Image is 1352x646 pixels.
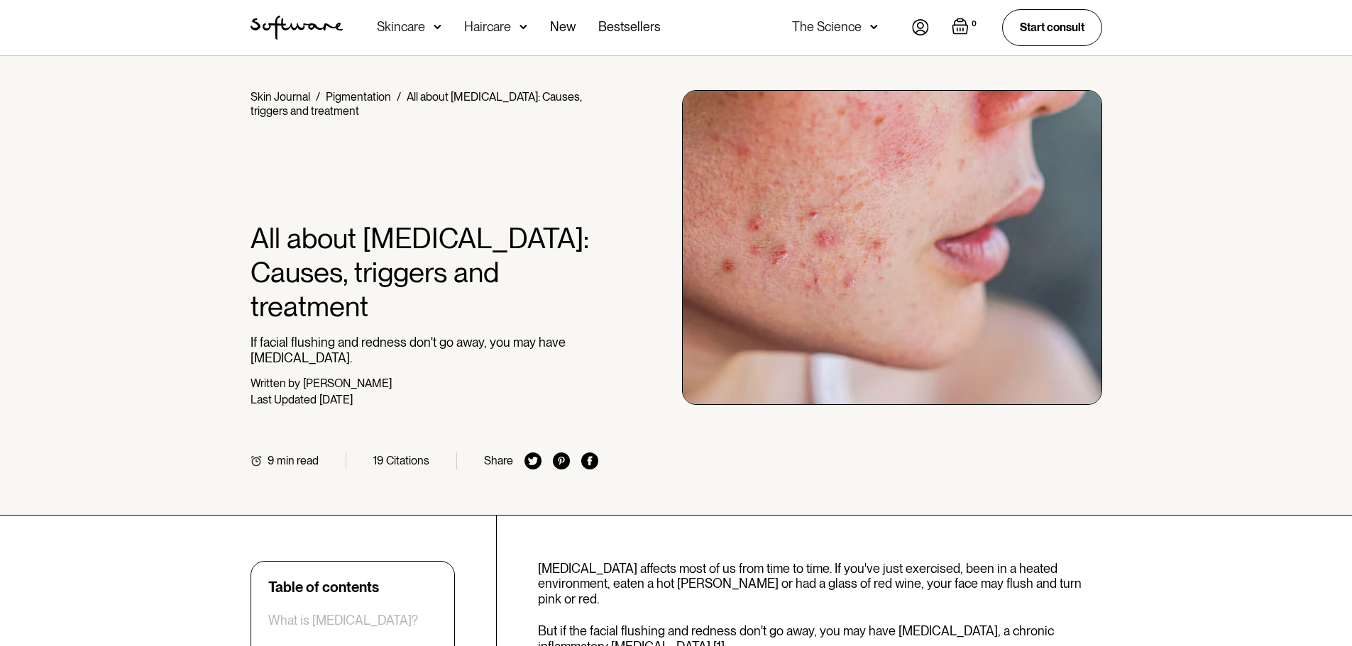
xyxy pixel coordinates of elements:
[303,377,392,390] div: [PERSON_NAME]
[386,454,429,467] div: Citations
[326,90,391,104] a: Pigmentation
[524,452,542,469] img: twitter icon
[434,20,441,34] img: arrow down
[277,454,319,467] div: min read
[792,20,862,34] div: The Science
[251,335,599,365] p: If facial flushing and redness don't go away, you may have [MEDICAL_DATA].
[251,16,343,40] a: home
[1002,9,1102,45] a: Start consult
[581,452,598,469] img: facebook icon
[251,393,317,406] div: Last Updated
[553,452,570,469] img: pinterest icon
[316,90,320,104] div: /
[251,221,599,323] h1: All about [MEDICAL_DATA]: Causes, triggers and treatment
[377,20,425,34] div: Skincare
[251,90,582,118] div: All about [MEDICAL_DATA]: Causes, triggers and treatment
[484,454,513,467] div: Share
[870,20,878,34] img: arrow down
[268,579,379,596] div: Table of contents
[969,18,979,30] div: 0
[520,20,527,34] img: arrow down
[952,18,979,38] a: Open empty cart
[251,16,343,40] img: Software Logo
[397,90,401,104] div: /
[319,393,353,406] div: [DATE]
[538,561,1102,607] p: [MEDICAL_DATA] affects most of us from time to time. If you've just exercised, been in a heated e...
[251,377,300,390] div: Written by
[268,454,274,467] div: 9
[268,613,418,628] a: What is [MEDICAL_DATA]?
[464,20,511,34] div: Haircare
[373,454,383,467] div: 19
[251,90,310,104] a: Skin Journal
